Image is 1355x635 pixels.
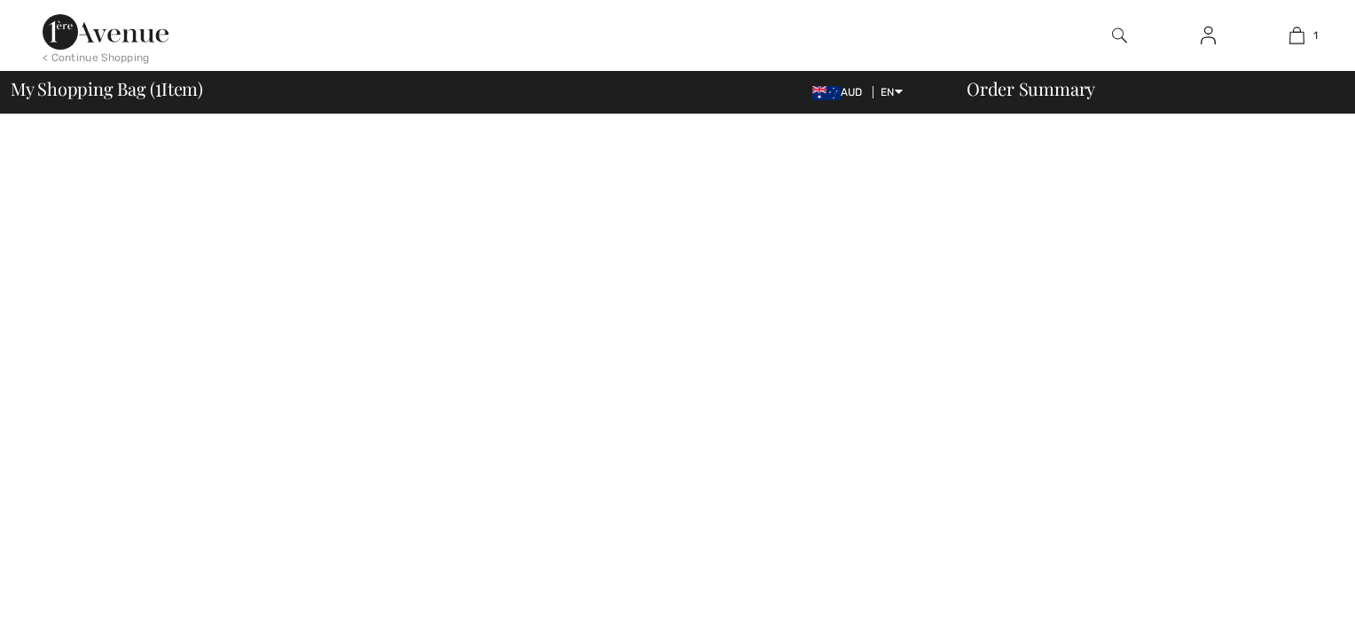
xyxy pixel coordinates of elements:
[1289,25,1304,46] img: My Bag
[881,86,903,98] span: EN
[1201,25,1216,46] img: My Info
[1253,25,1340,46] a: 1
[1187,25,1230,47] a: Sign In
[812,86,841,100] img: Australian Dollar
[11,80,203,98] span: My Shopping Bag ( Item)
[945,80,1344,98] div: Order Summary
[155,75,161,98] span: 1
[43,50,150,66] div: < Continue Shopping
[43,14,168,50] img: 1ère Avenue
[1313,27,1318,43] span: 1
[812,86,870,98] span: AUD
[1112,25,1127,46] img: search the website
